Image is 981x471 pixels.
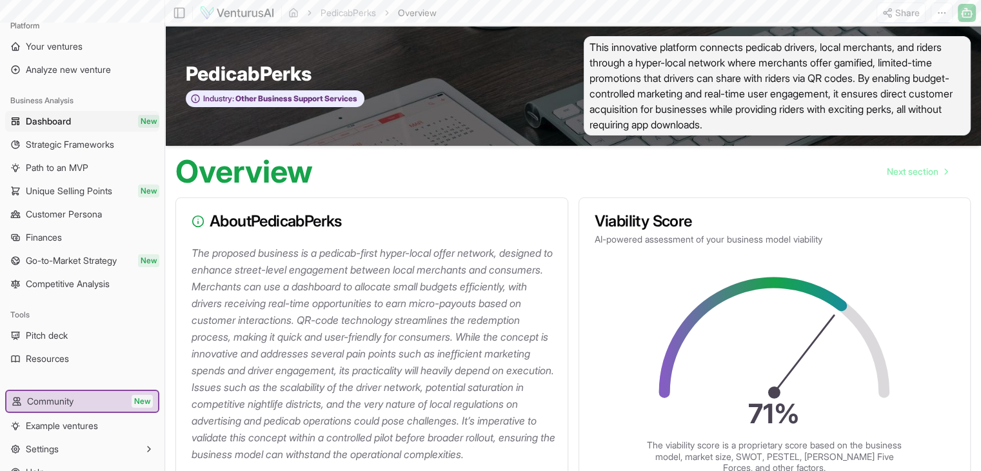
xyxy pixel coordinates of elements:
span: Analyze new venture [26,63,111,76]
span: Industry: [203,94,234,104]
a: Analyze new venture [5,59,159,80]
a: Example ventures [5,416,159,436]
a: Competitive Analysis [5,274,159,294]
a: DashboardNew [5,111,159,132]
a: Customer Persona [5,204,159,225]
span: Competitive Analysis [26,277,110,290]
span: Resources [26,352,69,365]
span: Unique Selling Points [26,185,112,197]
a: Go to next page [877,159,958,185]
span: Customer Persona [26,208,102,221]
div: Platform [5,15,159,36]
div: Tools [5,305,159,325]
a: Strategic Frameworks [5,134,159,155]
h1: Overview [175,156,313,187]
span: New [138,254,159,267]
span: Finances [26,231,62,244]
nav: pagination [877,159,958,185]
span: Dashboard [26,115,71,128]
button: Industry:Other Business Support Services [186,90,364,108]
span: Your ventures [26,40,83,53]
a: Pitch deck [5,325,159,346]
a: Resources [5,348,159,369]
h3: About PedicabPerks [192,214,552,229]
h3: Viability Score [595,214,955,229]
a: Unique Selling PointsNew [5,181,159,201]
span: Example ventures [26,419,98,432]
span: Settings [26,443,59,456]
p: The proposed business is a pedicab-first hyper-local offer network, designed to enhance street-le... [192,245,557,463]
a: Your ventures [5,36,159,57]
span: This innovative platform connects pedicab drivers, local merchants, and riders through a hyper-lo... [584,36,971,135]
text: 71 % [749,397,800,430]
span: Next section [887,165,938,178]
div: Business Analysis [5,90,159,111]
span: New [138,115,159,128]
a: Path to an MVP [5,157,159,178]
p: AI-powered assessment of your business model viability [595,233,955,246]
a: CommunityNew [6,391,158,412]
span: New [132,395,153,408]
button: Settings [5,439,159,459]
a: Go-to-Market StrategyNew [5,250,159,271]
span: Go-to-Market Strategy [26,254,117,267]
a: Finances [5,227,159,248]
span: PedicabPerks [186,62,312,85]
span: Community [27,395,74,408]
span: Other Business Support Services [234,94,357,104]
span: New [138,185,159,197]
span: Pitch deck [26,329,68,342]
span: Path to an MVP [26,161,88,174]
span: Strategic Frameworks [26,138,114,151]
